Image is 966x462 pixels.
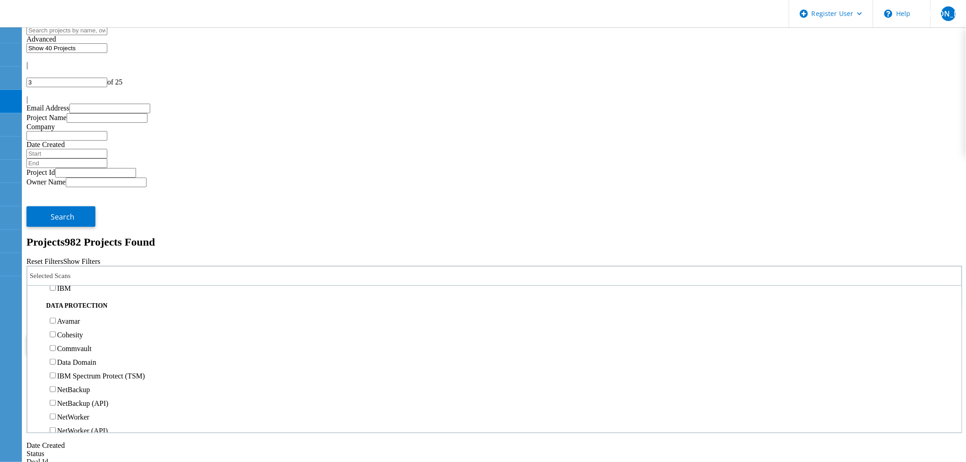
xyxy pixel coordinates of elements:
label: Project Id [26,168,55,176]
svg: \n [884,10,892,18]
label: IBM [57,284,71,292]
span: of 25 [107,78,122,86]
a: Reset Filters [26,257,63,265]
label: Avamar [57,317,80,325]
label: NetBackup [57,386,90,394]
b: Projects [26,236,65,248]
span: Advanced [26,35,56,43]
input: Search projects by name, owner, ID, company, etc [26,26,107,35]
label: Date Created [26,141,65,148]
div: | [26,95,962,104]
div: Status [26,450,962,458]
label: Cohesity [57,331,83,339]
label: NetWorker (API) [57,427,108,435]
input: End [26,158,107,168]
label: Commvault [57,345,92,352]
label: Email Address [26,104,69,112]
div: Data Protection [32,302,957,311]
label: NetWorker [57,413,89,421]
button: Search [26,206,95,227]
div: | [26,61,962,69]
span: 982 Projects Found [65,236,155,248]
label: Owner Name [26,178,66,186]
label: Data Domain [57,358,96,366]
span: Search [51,212,75,222]
label: Company [26,123,55,131]
label: IBM Spectrum Protect (TSM) [57,372,145,380]
input: Start [26,149,107,158]
a: Live Optics Dashboard [9,18,107,26]
div: Selected Scans [26,266,962,286]
label: NetBackup (API) [57,399,108,407]
label: Project Name [26,114,67,121]
a: Show Filters [63,257,100,265]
